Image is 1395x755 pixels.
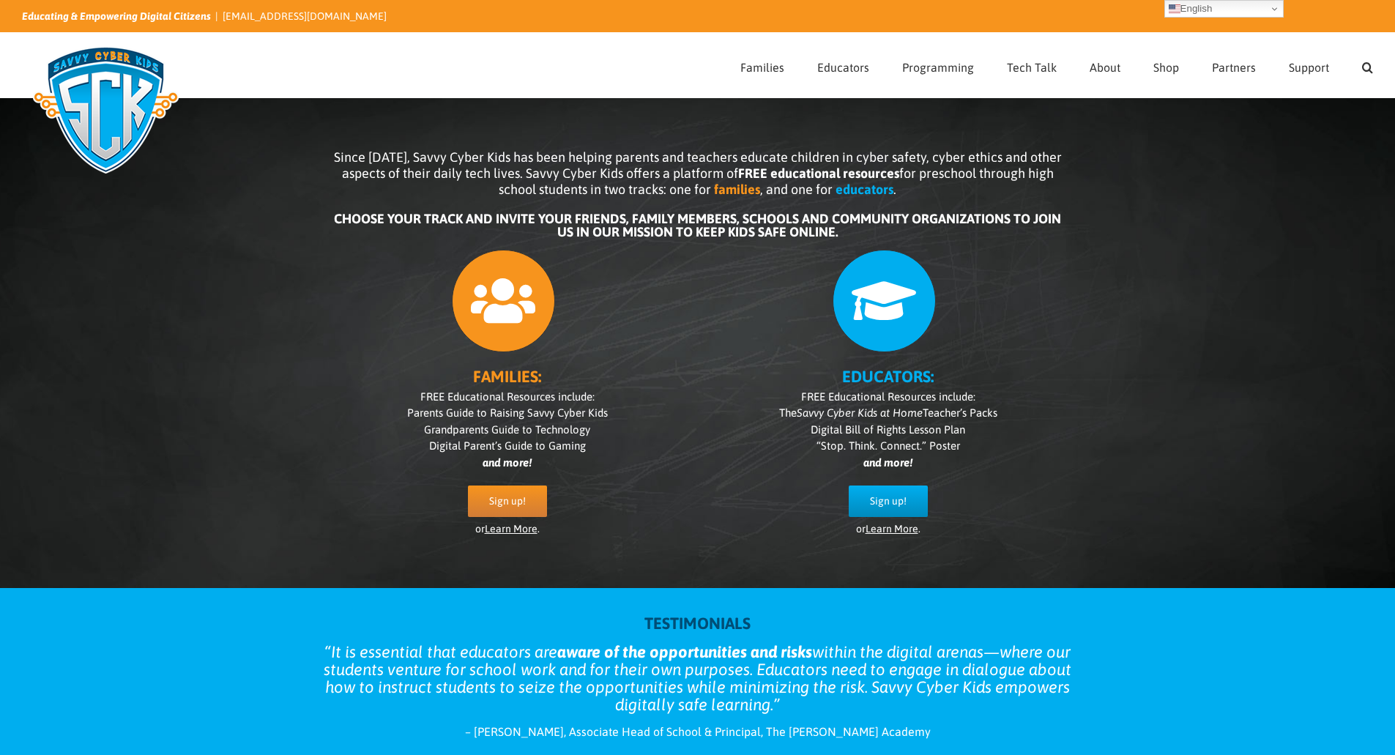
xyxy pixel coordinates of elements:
b: FREE educational resources [738,165,899,181]
span: Tech Talk [1007,62,1057,73]
strong: aware of the opportunities and risks [557,642,812,661]
a: [EMAIL_ADDRESS][DOMAIN_NAME] [223,10,387,22]
a: Learn More [866,523,918,535]
span: Programming [902,62,974,73]
a: Tech Talk [1007,33,1057,97]
span: Partners [1212,62,1256,73]
span: Digital Bill of Rights Lesson Plan [811,423,965,436]
a: Learn More [485,523,537,535]
span: . [893,182,896,197]
span: “Stop. Think. Connect.” Poster [816,439,960,452]
span: The [PERSON_NAME] Academy [766,725,931,738]
a: Search [1362,33,1373,97]
a: Sign up! [468,486,547,517]
img: Savvy Cyber Kids Logo [22,37,190,183]
span: Digital Parent’s Guide to Gaming [429,439,586,452]
a: Families [740,33,784,97]
span: About [1090,62,1120,73]
a: Sign up! [849,486,928,517]
img: en [1169,3,1180,15]
span: FREE Educational Resources include: [801,390,975,403]
span: Support [1289,62,1329,73]
span: or . [475,523,540,535]
span: or . [856,523,920,535]
span: FREE Educational Resources include: [420,390,595,403]
b: CHOOSE YOUR TRACK AND INVITE YOUR FRIENDS, FAMILY MEMBERS, SCHOOLS AND COMMUNITY ORGANIZATIONS TO... [334,211,1061,239]
b: educators [836,182,893,197]
span: Shop [1153,62,1179,73]
i: Educating & Empowering Digital Citizens [22,10,211,22]
span: Grandparents Guide to Technology [424,423,590,436]
span: [PERSON_NAME] [474,725,564,738]
a: About [1090,33,1120,97]
a: Support [1289,33,1329,97]
span: Sign up! [870,495,907,507]
span: Associate Head of School & Principal [569,725,761,738]
i: Savvy Cyber Kids at Home [797,406,923,419]
a: Programming [902,33,974,97]
a: Educators [817,33,869,97]
a: Shop [1153,33,1179,97]
span: Educators [817,62,869,73]
span: The Teacher’s Packs [779,406,997,419]
b: FAMILIES: [473,367,541,386]
b: EDUCATORS: [842,367,934,386]
span: Families [740,62,784,73]
i: and more! [863,456,912,469]
span: , and one for [760,182,833,197]
a: Partners [1212,33,1256,97]
i: and more! [483,456,532,469]
strong: TESTIMONIALS [644,614,751,633]
b: families [714,182,760,197]
span: Sign up! [489,495,526,507]
blockquote: It is essential that educators are within the digital arenas—where our students venture for schoo... [317,643,1079,713]
span: Since [DATE], Savvy Cyber Kids has been helping parents and teachers educate children in cyber sa... [334,149,1062,197]
span: Parents Guide to Raising Savvy Cyber Kids [407,406,608,419]
nav: Main Menu [740,33,1373,97]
